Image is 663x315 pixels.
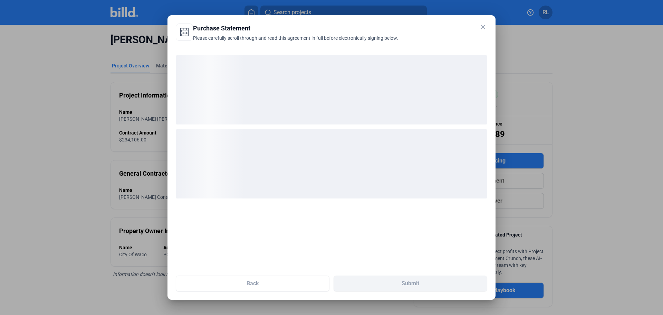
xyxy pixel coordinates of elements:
mat-icon: close [479,23,487,31]
div: Purchase Statement [176,24,470,33]
button: Submit [334,276,487,291]
div: Please carefully scroll through and read this agreement in full before electronically signing below. [176,35,470,50]
div: loading [176,129,487,198]
button: Back [176,276,329,291]
div: loading [176,55,487,124]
